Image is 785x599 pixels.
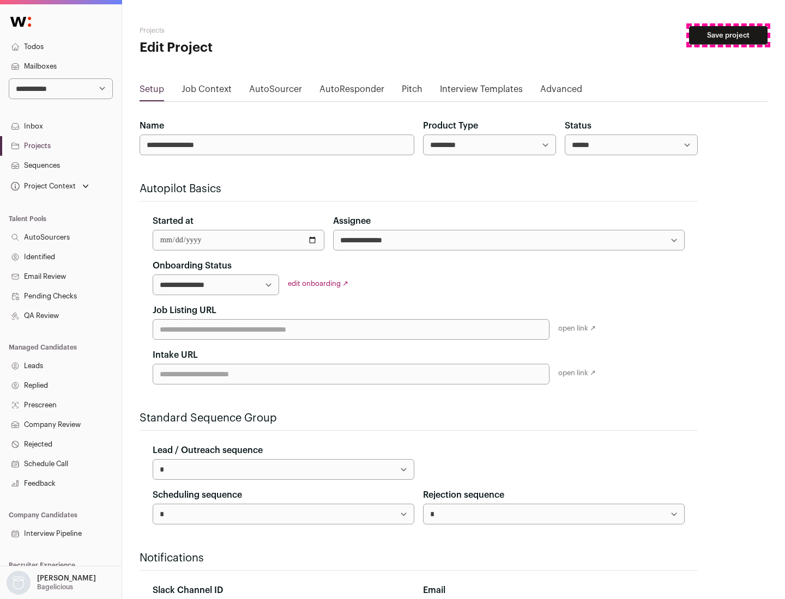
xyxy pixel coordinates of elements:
[153,444,263,457] label: Lead / Outreach sequence
[153,349,198,362] label: Intake URL
[249,83,302,100] a: AutoSourcer
[140,83,164,100] a: Setup
[333,215,371,228] label: Assignee
[4,571,98,595] button: Open dropdown
[440,83,523,100] a: Interview Templates
[9,179,91,194] button: Open dropdown
[140,119,164,132] label: Name
[540,83,582,100] a: Advanced
[9,182,76,191] div: Project Context
[319,83,384,100] a: AutoResponder
[402,83,422,100] a: Pitch
[140,39,349,57] h1: Edit Project
[7,571,31,595] img: nopic.png
[423,119,478,132] label: Product Type
[288,280,348,287] a: edit onboarding ↗
[423,584,685,597] div: Email
[140,26,349,35] h2: Projects
[182,83,232,100] a: Job Context
[37,583,73,591] p: Bagelicious
[153,304,216,317] label: Job Listing URL
[4,11,37,33] img: Wellfound
[140,551,698,566] h2: Notifications
[153,215,194,228] label: Started at
[423,488,504,502] label: Rejection sequence
[153,259,232,272] label: Onboarding Status
[153,488,242,502] label: Scheduling sequence
[140,411,698,426] h2: Standard Sequence Group
[153,584,223,597] label: Slack Channel ID
[37,574,96,583] p: [PERSON_NAME]
[565,119,591,132] label: Status
[140,181,698,197] h2: Autopilot Basics
[689,26,768,45] button: Save project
